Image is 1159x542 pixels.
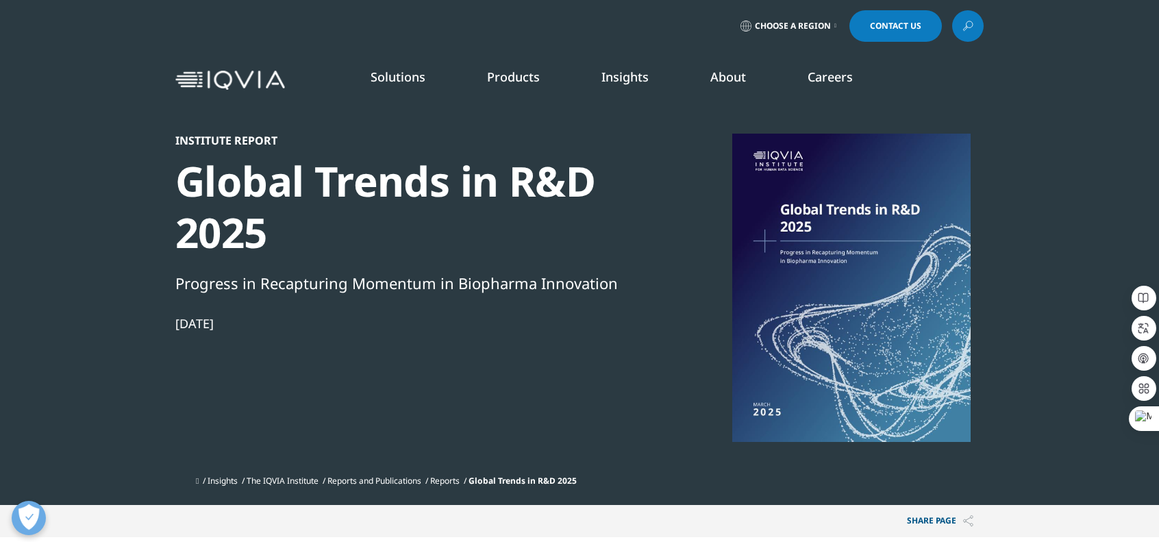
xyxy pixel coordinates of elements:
a: About [710,69,746,85]
a: Reports and Publications [327,475,421,486]
a: Contact Us [849,10,942,42]
span: Choose a Region [755,21,831,32]
span: Global Trends in R&D 2025 [469,475,577,486]
a: Careers [808,69,853,85]
button: Share PAGEShare PAGE [897,505,984,537]
img: Share PAGE [963,515,973,527]
button: 打开偏好 [12,501,46,535]
span: Contact Us [870,22,921,30]
a: Insights [208,475,238,486]
div: Institute Report [175,134,645,147]
p: Share PAGE [897,505,984,537]
div: Global Trends in R&D 2025 [175,156,645,258]
a: Reports [430,475,460,486]
a: Insights [601,69,649,85]
a: Products [487,69,540,85]
a: Solutions [371,69,425,85]
nav: Primary [290,48,984,112]
a: The IQVIA Institute [247,475,319,486]
div: [DATE] [175,315,645,332]
div: Progress in Recapturing Momentum in Biopharma Innovation [175,271,645,295]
